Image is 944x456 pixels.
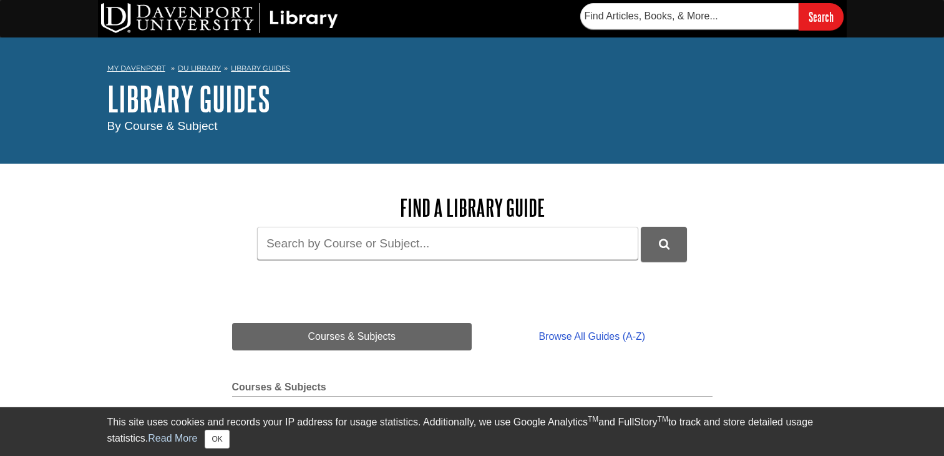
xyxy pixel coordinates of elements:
[232,382,713,397] h2: Courses & Subjects
[107,63,165,74] a: My Davenport
[257,227,638,260] input: Search by Course or Subject...
[107,415,837,449] div: This site uses cookies and records your IP address for usage statistics. Additionally, we use Goo...
[232,195,713,221] h2: Find a Library Guide
[472,323,712,350] a: Browse All Guides (A-Z)
[580,3,799,29] input: Find Articles, Books, & More...
[799,3,844,30] input: Search
[101,3,338,33] img: DU Library
[107,60,837,80] nav: breadcrumb
[148,433,197,444] a: Read More
[588,415,598,424] sup: TM
[107,117,837,136] div: By Course & Subject
[178,64,221,72] a: DU Library
[659,239,669,250] i: Search Library Guides
[205,430,229,449] button: Close
[232,323,472,350] a: Courses & Subjects
[658,415,668,424] sup: TM
[107,80,837,117] h1: Library Guides
[580,3,844,30] form: Searches DU Library's articles, books, and more
[231,64,290,72] a: Library Guides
